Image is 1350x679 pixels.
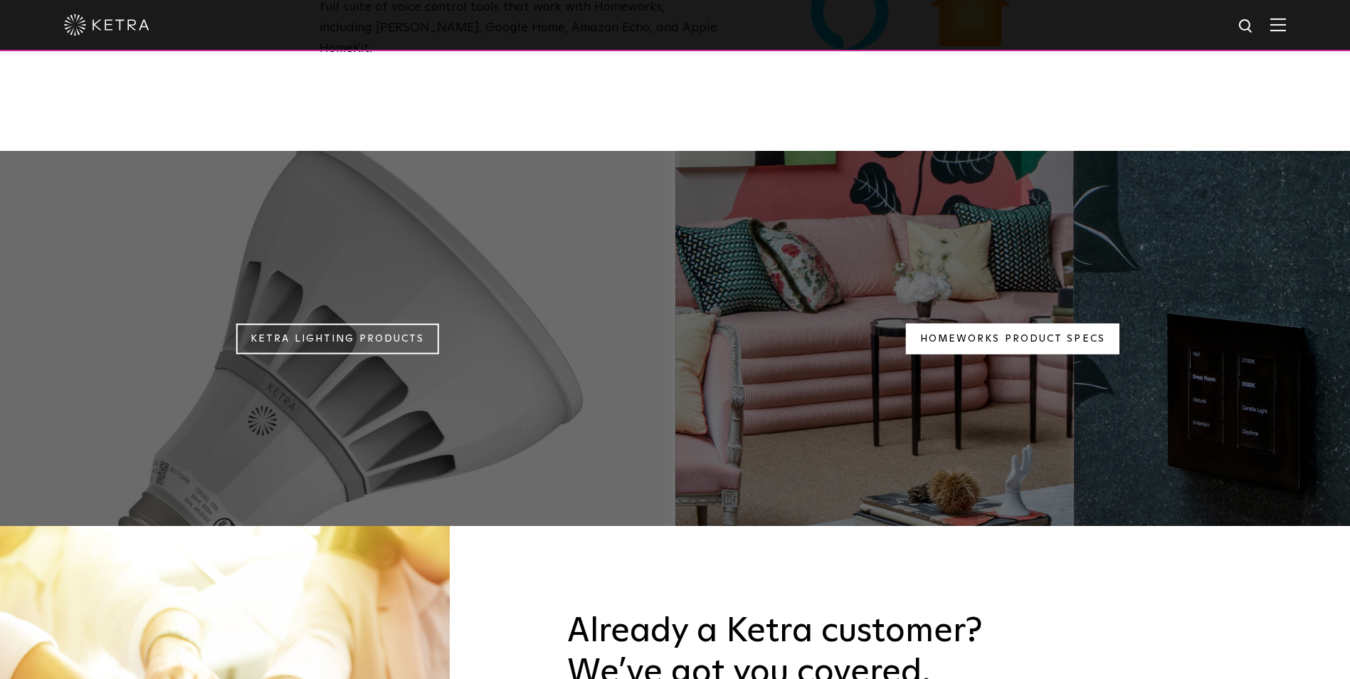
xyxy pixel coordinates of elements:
img: Hamburger%20Nav.svg [1270,18,1286,31]
a: Homeworks Product Specs [906,323,1119,354]
a: Ketra Lighting Products [236,323,438,354]
img: ketra-logo-2019-white [64,14,149,36]
img: search icon [1238,18,1255,36]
